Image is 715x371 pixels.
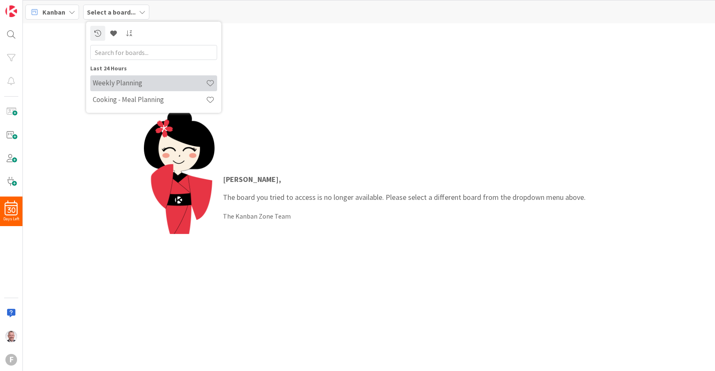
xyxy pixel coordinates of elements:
[5,331,17,342] img: SB
[93,95,206,104] h4: Cooking - Meal Planning
[223,174,586,203] p: The board you tried to access is no longer available. Please select a different board from the dr...
[7,207,15,213] span: 30
[223,211,586,221] div: The Kanban Zone Team
[223,174,281,184] strong: [PERSON_NAME] ,
[42,7,65,17] span: Kanban
[90,45,217,60] input: Search for boards...
[87,8,136,16] b: Select a board...
[90,64,217,73] div: Last 24 Hours
[93,79,206,87] h4: Weekly Planning
[5,354,17,366] div: F
[5,5,17,17] img: Visit kanbanzone.com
